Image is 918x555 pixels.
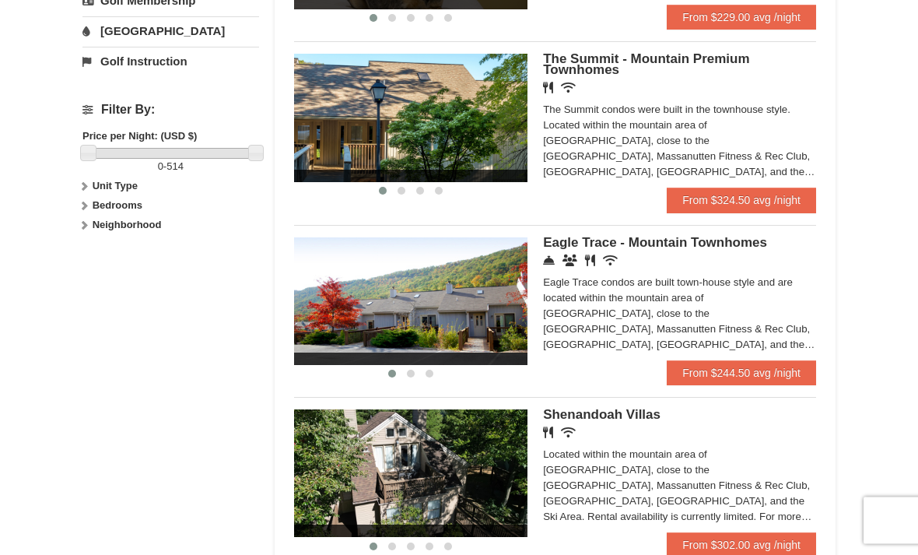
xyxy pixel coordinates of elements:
h4: Filter By: [82,104,259,118]
div: The Summit condos were built in the townhouse style. Located within the mountain area of [GEOGRAP... [543,103,816,181]
div: Located within the mountain area of [GEOGRAPHIC_DATA], close to the [GEOGRAPHIC_DATA], Massanutte... [543,448,816,525]
i: Conference Facilities [562,255,577,267]
span: Eagle Trace - Mountain Townhomes [543,236,767,251]
i: Wireless Internet (free) [561,83,576,94]
span: 514 [166,161,184,173]
i: Wireless Internet (free) [603,255,618,267]
strong: Neighborhood [93,220,162,231]
i: Restaurant [585,255,595,267]
strong: Bedrooms [93,200,142,212]
i: Wireless Internet (free) [561,427,576,439]
a: From $229.00 avg /night [667,5,816,30]
i: Concierge Desk [543,255,555,267]
a: From $324.50 avg /night [667,188,816,213]
span: Shenandoah Villas [543,408,660,423]
i: Restaurant [543,427,553,439]
strong: Price per Night: (USD $) [82,131,197,142]
i: Restaurant [543,83,553,94]
strong: Unit Type [93,181,138,192]
a: [GEOGRAPHIC_DATA] [82,17,259,46]
a: Golf Instruction [82,47,259,76]
label: - [82,160,259,175]
span: 0 [158,161,163,173]
span: The Summit - Mountain Premium Townhomes [543,52,749,78]
a: From $244.50 avg /night [667,361,816,386]
div: Eagle Trace condos are built town-house style and are located within the mountain area of [GEOGRA... [543,276,816,353]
